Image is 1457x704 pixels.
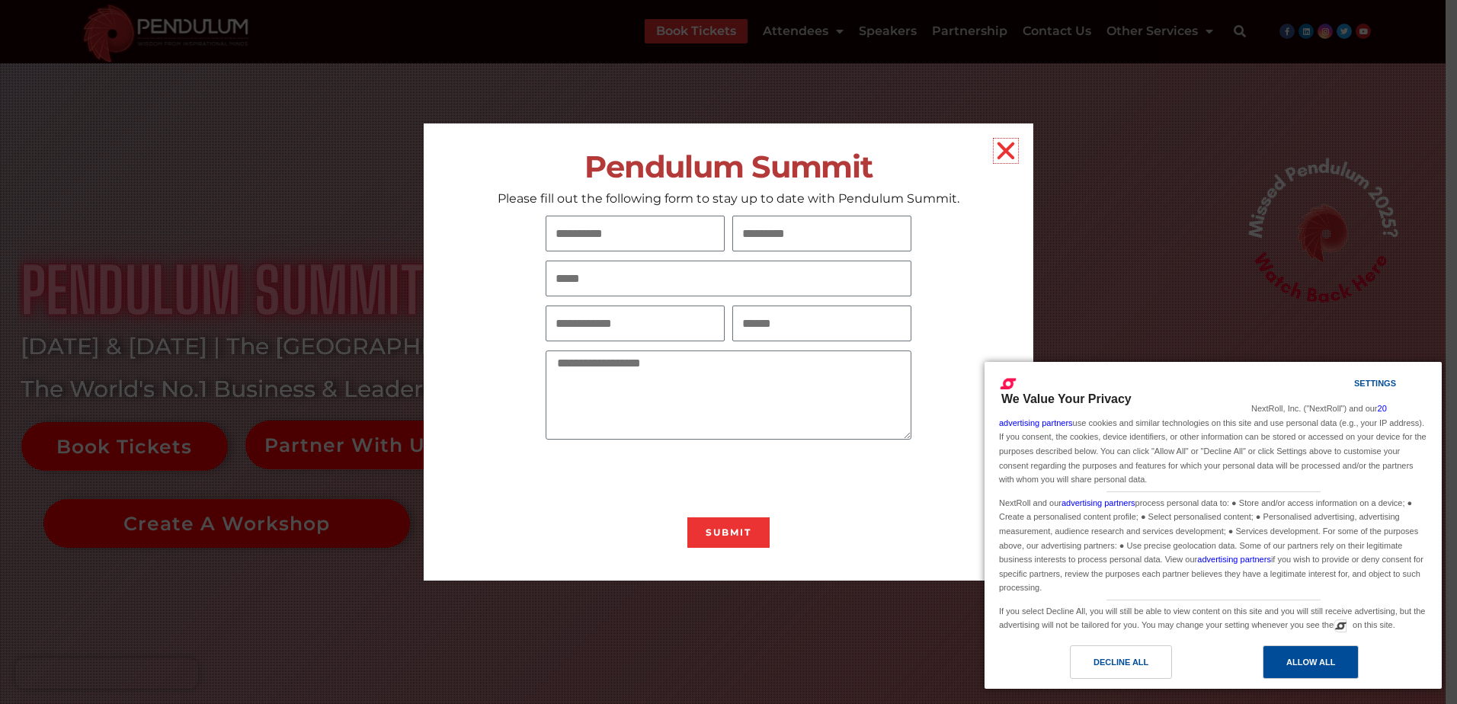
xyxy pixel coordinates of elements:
[546,449,777,508] iframe: reCAPTCHA
[996,400,1430,488] div: NextRoll, Inc. ("NextRoll") and our use cookies and similar technologies on this site and use per...
[994,645,1213,686] a: Decline All
[1001,392,1132,405] span: We Value Your Privacy
[687,517,770,548] button: Submit
[1286,654,1335,670] div: Allow All
[1327,371,1364,399] a: Settings
[1354,375,1396,392] div: Settings
[999,404,1387,427] a: 20 advertising partners
[1197,555,1271,564] a: advertising partners
[1062,498,1135,507] a: advertising partners
[1213,645,1433,686] a: Allow All
[706,528,751,537] span: Submit
[1094,654,1148,670] div: Decline All
[994,139,1018,163] a: Close
[996,600,1430,634] div: If you select Decline All, you will still be able to view content on this site and you will still...
[996,492,1430,597] div: NextRoll and our process personal data to: ● Store and/or access information on a device; ● Creat...
[424,190,1033,206] p: Please fill out the following form to stay up to date with Pendulum Summit.
[424,149,1033,184] h2: Pendulum Summit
